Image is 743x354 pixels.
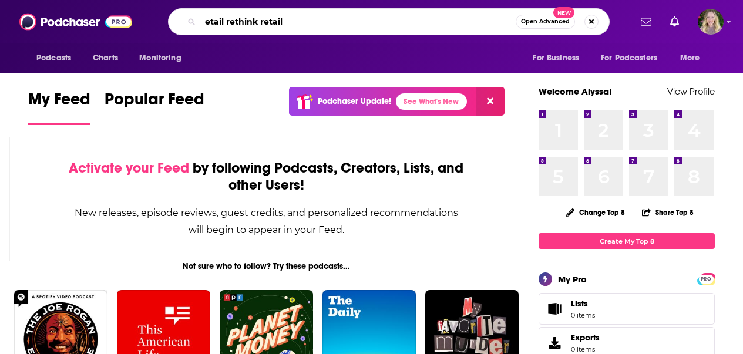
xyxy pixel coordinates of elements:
a: PRO [699,274,713,283]
span: For Business [533,50,579,66]
span: Popular Feed [105,89,204,116]
img: Podchaser - Follow, Share and Rate Podcasts [19,11,132,33]
div: New releases, episode reviews, guest credits, and personalized recommendations will begin to appe... [69,204,464,238]
button: open menu [28,47,86,69]
span: PRO [699,275,713,284]
a: Create My Top 8 [539,233,715,249]
span: Exports [543,335,566,351]
button: open menu [593,47,674,69]
a: Show notifications dropdown [665,12,684,32]
div: Search podcasts, credits, & more... [168,8,610,35]
a: See What's New [396,93,467,110]
span: Logged in as lauren19365 [698,9,724,35]
button: Show profile menu [698,9,724,35]
span: Charts [93,50,118,66]
span: Exports [571,332,600,343]
span: Lists [543,301,566,317]
button: open menu [525,47,594,69]
button: open menu [672,47,715,69]
span: New [553,7,574,18]
span: My Feed [28,89,90,116]
span: Activate your Feed [69,159,189,177]
a: Welcome Alyssa! [539,86,612,97]
span: 0 items [571,311,595,319]
a: Charts [85,47,125,69]
div: by following Podcasts, Creators, Lists, and other Users! [69,160,464,194]
button: open menu [131,47,196,69]
span: More [680,50,700,66]
span: 0 items [571,345,600,353]
span: Lists [571,298,595,309]
span: Podcasts [36,50,71,66]
a: My Feed [28,89,90,125]
span: Lists [571,298,588,309]
a: Lists [539,293,715,325]
span: For Podcasters [601,50,657,66]
div: Not sure who to follow? Try these podcasts... [9,261,523,271]
a: Show notifications dropdown [636,12,656,32]
p: Podchaser Update! [318,96,391,106]
button: Change Top 8 [559,205,632,220]
button: Open AdvancedNew [516,15,575,29]
div: My Pro [558,274,587,285]
button: Share Top 8 [641,201,694,224]
a: View Profile [667,86,715,97]
input: Search podcasts, credits, & more... [200,12,516,31]
img: User Profile [698,9,724,35]
span: Open Advanced [521,19,570,25]
a: Popular Feed [105,89,204,125]
span: Monitoring [139,50,181,66]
